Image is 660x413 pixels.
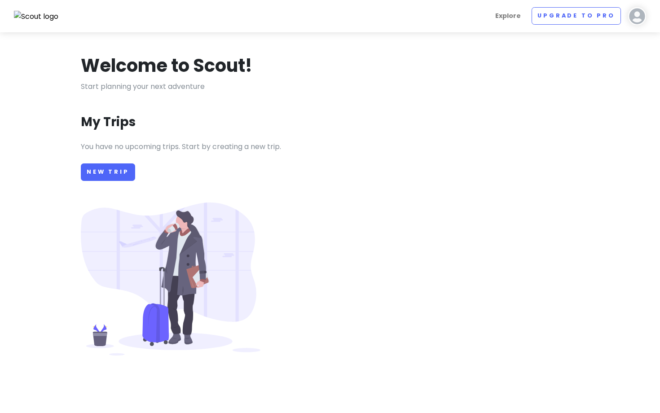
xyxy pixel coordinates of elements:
[81,202,260,356] img: Person with luggage at airport
[81,114,136,130] h3: My Trips
[81,54,252,77] h1: Welcome to Scout!
[532,7,621,25] a: Upgrade to Pro
[81,163,135,181] a: New Trip
[492,7,524,25] a: Explore
[81,81,579,92] p: Start planning your next adventure
[81,141,579,153] p: You have no upcoming trips. Start by creating a new trip.
[628,7,646,25] img: User profile
[14,11,59,22] img: Scout logo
